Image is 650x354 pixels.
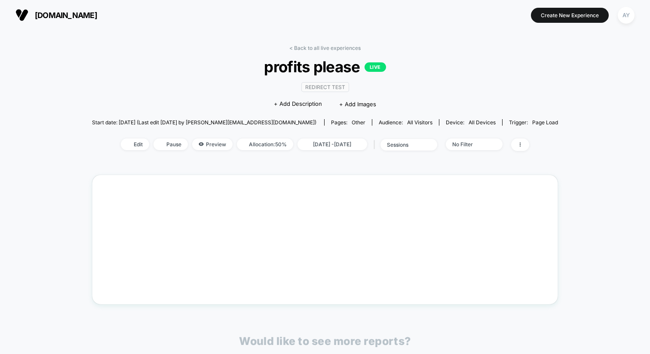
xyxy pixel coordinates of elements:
button: [DOMAIN_NAME] [13,8,100,22]
span: [DOMAIN_NAME] [35,11,97,20]
div: Pages: [331,119,365,126]
a: < Back to all live experiences [289,45,361,51]
span: + Add Images [339,101,376,108]
span: Allocation: 50% [237,139,293,150]
span: Edit [121,139,149,150]
span: other [352,119,365,126]
div: Trigger: [509,119,558,126]
span: Device: [439,119,502,126]
span: profits please [115,58,534,76]
span: all devices [469,119,496,126]
span: | [371,139,380,151]
img: Visually logo [15,9,28,22]
span: All Visitors [407,119,432,126]
span: Pause [153,139,188,150]
p: LIVE [365,62,386,72]
span: Start date: [DATE] (Last edit [DATE] by [PERSON_NAME][EMAIL_ADDRESS][DOMAIN_NAME]) [92,119,316,126]
span: Preview [192,139,233,150]
button: Create New Experience [531,8,609,23]
button: AY [615,6,637,24]
div: sessions [387,142,421,148]
span: [DATE] - [DATE] [297,139,367,150]
div: Audience: [379,119,432,126]
div: No Filter [452,141,487,148]
p: Would like to see more reports? [239,335,411,348]
span: Redirect Test [301,82,349,92]
span: Page Load [532,119,558,126]
span: + Add Description [274,100,322,108]
div: AY [618,7,635,24]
